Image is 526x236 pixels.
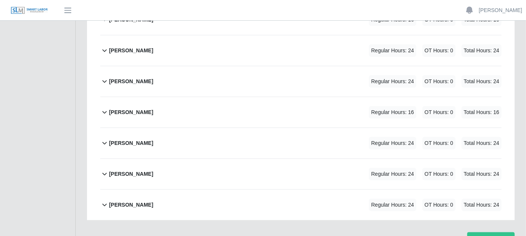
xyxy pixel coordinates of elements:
b: [PERSON_NAME] [109,78,153,85]
span: Regular Hours: 24 [369,75,416,88]
button: [PERSON_NAME] Regular Hours: 24 OT Hours: 0 Total Hours: 24 [100,128,502,158]
a: [PERSON_NAME] [479,6,522,14]
span: OT Hours: 0 [422,75,456,88]
span: Regular Hours: 24 [369,199,416,211]
button: [PERSON_NAME] Regular Hours: 24 OT Hours: 0 Total Hours: 24 [100,190,502,220]
span: Total Hours: 24 [462,44,502,57]
button: [PERSON_NAME] Regular Hours: 24 OT Hours: 0 Total Hours: 24 [100,159,502,189]
span: OT Hours: 0 [422,168,456,180]
span: OT Hours: 0 [422,137,456,149]
span: Total Hours: 24 [462,137,502,149]
span: Total Hours: 24 [462,75,502,88]
b: [PERSON_NAME] [109,201,153,209]
span: Regular Hours: 24 [369,168,416,180]
b: [PERSON_NAME] [109,170,153,178]
span: Total Hours: 24 [462,168,502,180]
button: [PERSON_NAME] Regular Hours: 16 OT Hours: 0 Total Hours: 16 [100,97,502,128]
span: Regular Hours: 24 [369,44,416,57]
span: OT Hours: 0 [422,106,456,119]
span: OT Hours: 0 [422,44,456,57]
button: [PERSON_NAME] Regular Hours: 24 OT Hours: 0 Total Hours: 24 [100,35,502,66]
span: Total Hours: 16 [462,106,502,119]
span: Total Hours: 24 [462,199,502,211]
span: Regular Hours: 16 [369,106,416,119]
b: [PERSON_NAME] [109,108,153,116]
b: [PERSON_NAME] [109,47,153,55]
button: [PERSON_NAME] Regular Hours: 24 OT Hours: 0 Total Hours: 24 [100,66,502,97]
img: SLM Logo [11,6,48,15]
span: OT Hours: 0 [422,199,456,211]
span: Regular Hours: 24 [369,137,416,149]
b: [PERSON_NAME] [109,139,153,147]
